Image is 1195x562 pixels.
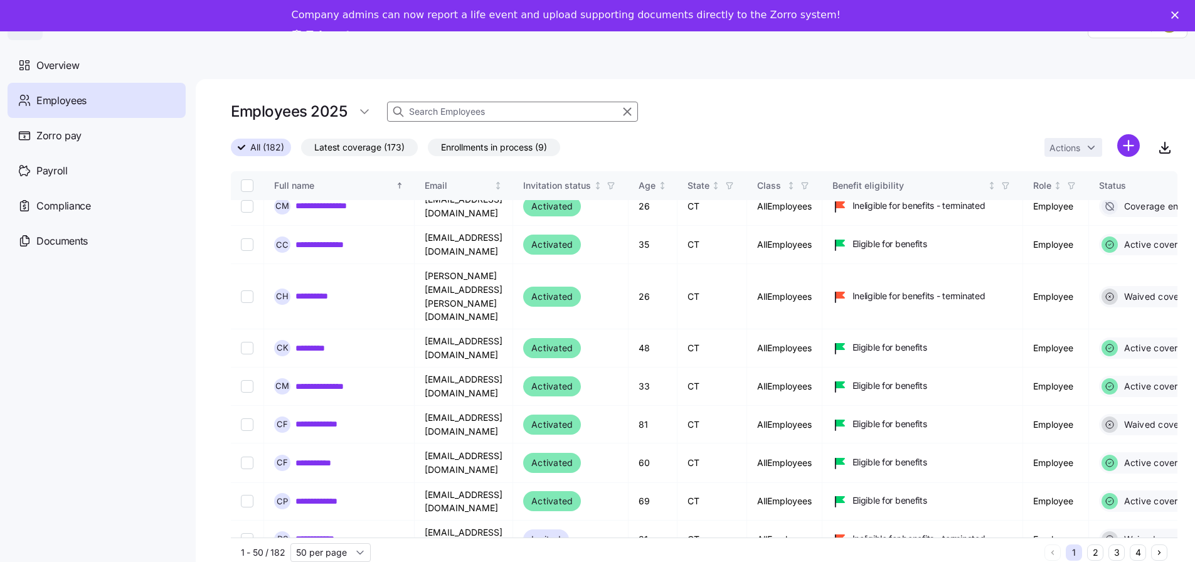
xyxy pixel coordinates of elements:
td: AllEmployees [747,483,822,521]
span: Activated [531,455,573,470]
td: CT [677,264,747,329]
th: Benefit eligibilityNot sorted [822,171,1023,200]
input: Select record 44 [241,533,253,546]
div: Not sorted [658,181,667,190]
td: 26 [629,264,677,329]
span: Eligible for benefits [852,238,927,250]
td: [EMAIL_ADDRESS][DOMAIN_NAME] [415,406,513,443]
td: CT [677,187,747,226]
th: EmailNot sorted [415,171,513,200]
span: Eligible for benefits [852,341,927,354]
td: AllEmployees [747,521,822,558]
span: Eligible for benefits [852,494,927,507]
th: ClassNot sorted [747,171,822,200]
span: C C [276,241,289,249]
th: Full nameSorted ascending [264,171,415,200]
td: Employee [1023,483,1089,521]
th: AgeNot sorted [629,171,677,200]
a: Compliance [8,188,186,223]
td: [PERSON_NAME][EMAIL_ADDRESS][PERSON_NAME][DOMAIN_NAME] [415,264,513,329]
td: [EMAIL_ADDRESS][DOMAIN_NAME] [415,443,513,482]
td: [EMAIL_ADDRESS][DOMAIN_NAME] [415,483,513,521]
div: Status [1099,179,1177,193]
div: Sorted ascending [395,181,404,190]
span: C F [277,459,288,467]
td: CT [677,483,747,521]
td: AllEmployees [747,368,822,406]
input: Select record 38 [241,290,253,303]
span: Ineligible for benefits - terminated [852,533,985,545]
button: 4 [1130,544,1146,561]
div: Close [1171,11,1184,19]
td: Employee [1023,521,1089,558]
th: Invitation statusNot sorted [513,171,629,200]
th: StateNot sorted [677,171,747,200]
div: Benefit eligibility [832,179,985,193]
span: C M [275,202,289,210]
span: Eligible for benefits [852,456,927,469]
th: RoleNot sorted [1023,171,1089,200]
button: 3 [1108,544,1125,561]
h1: Employees 2025 [231,102,347,121]
td: AllEmployees [747,329,822,368]
span: Eligible for benefits [852,379,927,392]
span: Active coverage [1120,380,1194,393]
span: Latest coverage (173) [314,139,405,156]
input: Select record 36 [241,200,253,213]
input: Select record 37 [241,238,253,251]
span: Enrollments in process (9) [441,139,547,156]
td: [EMAIL_ADDRESS][DOMAIN_NAME] [415,226,513,264]
span: C M [275,382,289,390]
td: CT [677,406,747,443]
td: 48 [629,329,677,368]
button: 2 [1087,544,1103,561]
input: Search Employees [387,102,638,122]
td: [EMAIL_ADDRESS][DOMAIN_NAME] [415,187,513,226]
span: Invited [531,532,561,547]
a: Employees [8,83,186,118]
span: Activated [531,289,573,304]
span: Compliance [36,198,91,214]
td: 35 [629,226,677,264]
span: Overview [36,58,79,73]
td: CT [677,368,747,406]
td: Employee [1023,406,1089,443]
div: Not sorted [494,181,502,190]
button: Next page [1151,544,1167,561]
td: [EMAIL_ADDRESS][DOMAIN_NAME] [415,521,513,558]
td: AllEmployees [747,264,822,329]
span: Ineligible for benefits - terminated [852,290,985,302]
td: CT [677,443,747,482]
div: Not sorted [593,181,602,190]
span: Active coverage [1120,342,1194,354]
div: Not sorted [787,181,795,190]
a: Zorro pay [8,118,186,153]
span: Activated [531,341,573,356]
a: Documents [8,223,186,258]
td: Employee [1023,368,1089,406]
a: Overview [8,48,186,83]
td: 69 [629,483,677,521]
span: C P [277,497,288,506]
input: Select record 40 [241,380,253,393]
span: C F [277,420,288,428]
td: [EMAIL_ADDRESS][DOMAIN_NAME] [415,329,513,368]
div: Role [1033,179,1051,193]
span: C H [276,292,289,300]
div: Class [757,179,785,193]
span: C K [277,344,289,352]
td: Employee [1023,443,1089,482]
span: Active coverage [1120,457,1194,469]
span: Actions [1049,144,1080,152]
span: 1 - 50 / 182 [241,546,285,559]
input: Select all records [241,179,253,192]
span: Activated [531,494,573,509]
span: Active coverage [1120,238,1194,251]
td: 81 [629,406,677,443]
td: 33 [629,368,677,406]
input: Select record 43 [241,495,253,507]
div: Email [425,179,492,193]
div: Age [639,179,656,193]
div: State [688,179,709,193]
span: Zorro pay [36,128,82,144]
